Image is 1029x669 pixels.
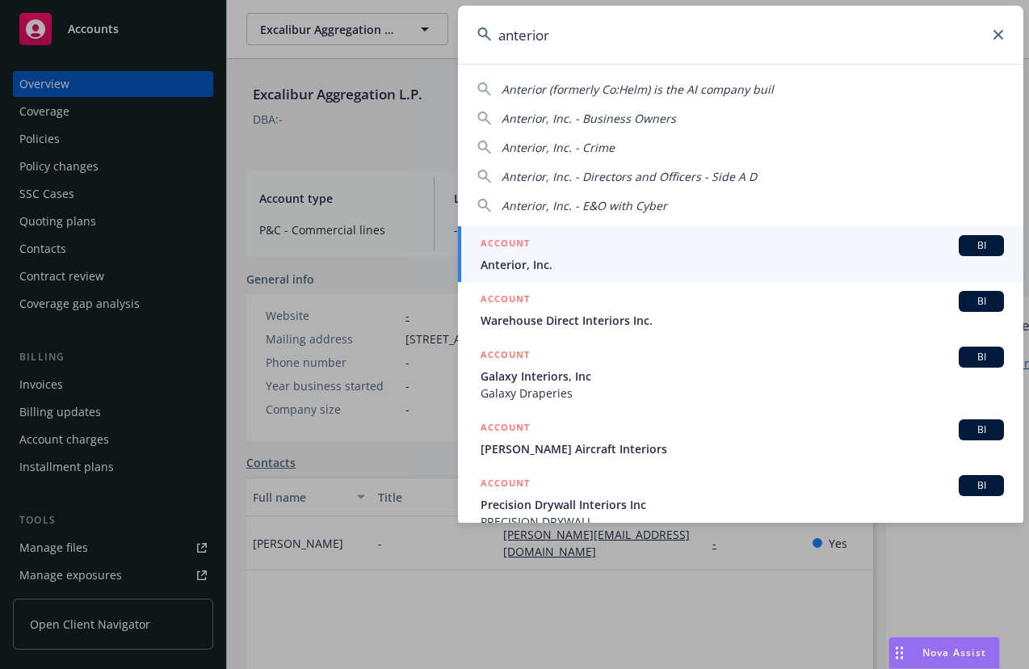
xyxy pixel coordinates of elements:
input: Search... [458,6,1023,64]
h5: ACCOUNT [481,419,530,439]
span: Warehouse Direct Interiors Inc. [481,312,1004,329]
span: Anterior, Inc. - E&O with Cyber [502,198,667,213]
div: Drag to move [889,637,909,668]
h5: ACCOUNT [481,235,530,255]
a: ACCOUNTBIWarehouse Direct Interiors Inc. [458,282,1023,338]
span: BI [965,423,997,437]
h5: ACCOUNT [481,475,530,494]
span: BI [965,350,997,364]
h5: ACCOUNT [481,291,530,310]
span: [PERSON_NAME] Aircraft Interiors [481,440,1004,457]
span: PRECISION DRYWALL [481,513,1004,530]
a: ACCOUNTBI[PERSON_NAME] Aircraft Interiors [458,410,1023,466]
span: Galaxy Draperies [481,385,1004,402]
a: ACCOUNTBIPrecision Drywall Interiors IncPRECISION DRYWALL [458,466,1023,539]
span: BI [965,478,997,493]
span: Anterior, Inc. [481,256,1004,273]
span: Anterior, Inc. - Crime [502,140,615,155]
span: Galaxy Interiors, Inc [481,368,1004,385]
span: Precision Drywall Interiors Inc [481,496,1004,513]
a: ACCOUNTBIGalaxy Interiors, IncGalaxy Draperies [458,338,1023,410]
h5: ACCOUNT [481,347,530,366]
a: ACCOUNTBIAnterior, Inc. [458,226,1023,282]
span: Anterior, Inc. - Directors and Officers - Side A D [502,169,757,184]
span: Anterior, Inc. - Business Owners [502,111,676,126]
span: Nova Assist [922,646,986,659]
span: Anterior (formerly Co:Helm) is the AI company buil [502,82,774,97]
button: Nova Assist [888,637,1000,669]
span: BI [965,294,997,309]
span: BI [965,238,997,253]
